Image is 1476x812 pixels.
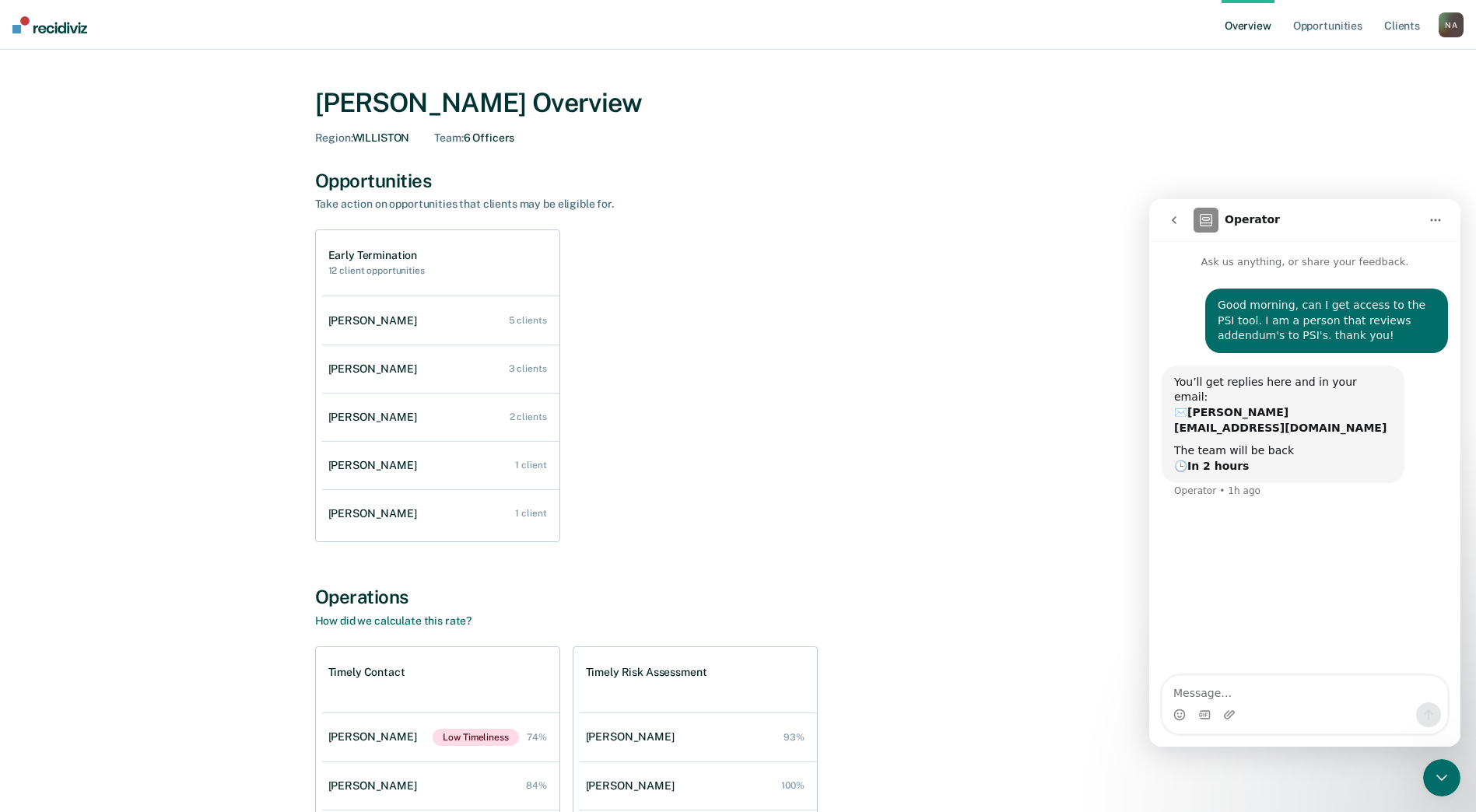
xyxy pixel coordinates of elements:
[509,315,547,326] div: 5 clients
[315,131,410,145] div: WILLISTON
[1149,199,1460,747] iframe: Intercom live chat
[1423,759,1460,796] iframe: Intercom live chat
[434,131,463,144] span: Team :
[515,460,546,471] div: 1 client
[328,507,423,520] div: [PERSON_NAME]
[315,87,1162,119] div: [PERSON_NAME] Overview
[315,170,1162,192] div: Opportunities
[509,363,547,374] div: 3 clients
[315,586,1162,608] div: Operations
[322,395,559,439] a: [PERSON_NAME] 2 clients
[328,362,423,376] div: [PERSON_NAME]
[315,131,352,144] span: Region :
[328,314,423,327] div: [PERSON_NAME]
[1439,12,1464,37] div: N A
[781,780,805,791] div: 100%
[328,411,423,424] div: [PERSON_NAME]
[526,780,547,791] div: 84%
[322,347,559,391] a: [PERSON_NAME] 3 clients
[510,411,547,422] div: 2 clients
[515,508,546,519] div: 1 client
[322,764,559,808] a: [PERSON_NAME] 84%
[315,614,472,627] a: How did we calculate this rate?
[586,779,681,793] div: [PERSON_NAME]
[580,764,817,808] a: [PERSON_NAME] 100%
[328,459,423,472] div: [PERSON_NAME]
[12,16,87,33] img: Recidiviz
[527,732,547,743] div: 74%
[784,732,805,743] div: 93%
[328,666,405,679] h1: Timely Contact
[1439,12,1464,37] button: NA
[328,249,425,262] h1: Early Termination
[586,666,707,679] h1: Timely Risk Assessment
[322,713,559,761] a: [PERSON_NAME]Low Timeliness 74%
[586,730,681,744] div: [PERSON_NAME]
[328,730,423,744] div: [PERSON_NAME]
[580,715,817,759] a: [PERSON_NAME] 93%
[322,299,559,343] a: [PERSON_NAME] 5 clients
[322,492,559,536] a: [PERSON_NAME] 1 client
[322,443,559,488] a: [PERSON_NAME] 1 client
[328,265,425,276] h2: 12 client opportunities
[328,779,423,793] div: [PERSON_NAME]
[433,729,518,746] span: Low Timeliness
[315,198,860,211] div: Take action on opportunities that clients may be eligible for.
[434,131,514,145] div: 6 Officers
